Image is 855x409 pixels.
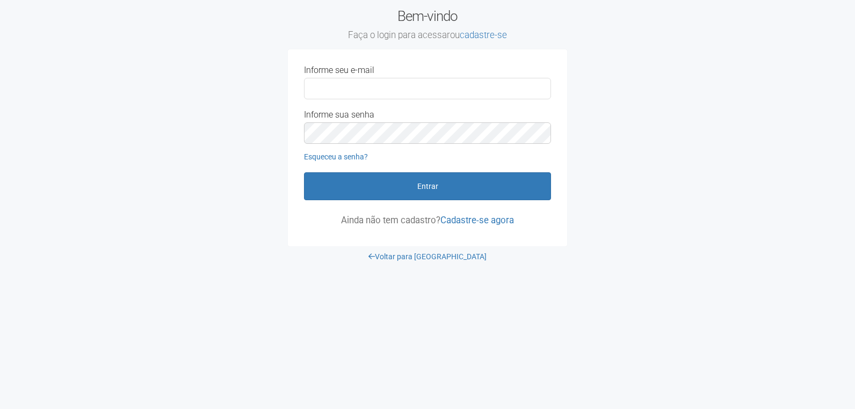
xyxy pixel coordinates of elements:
label: Informe seu e-mail [304,65,374,75]
small: Faça o login para acessar [288,30,567,41]
label: Informe sua senha [304,110,374,120]
p: Ainda não tem cadastro? [304,215,551,225]
span: ou [450,30,507,40]
button: Entrar [304,172,551,200]
h2: Bem-vindo [288,8,567,41]
a: Voltar para [GEOGRAPHIC_DATA] [368,252,487,261]
a: cadastre-se [460,30,507,40]
a: Cadastre-se agora [440,215,514,225]
a: Esqueceu a senha? [304,152,368,161]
